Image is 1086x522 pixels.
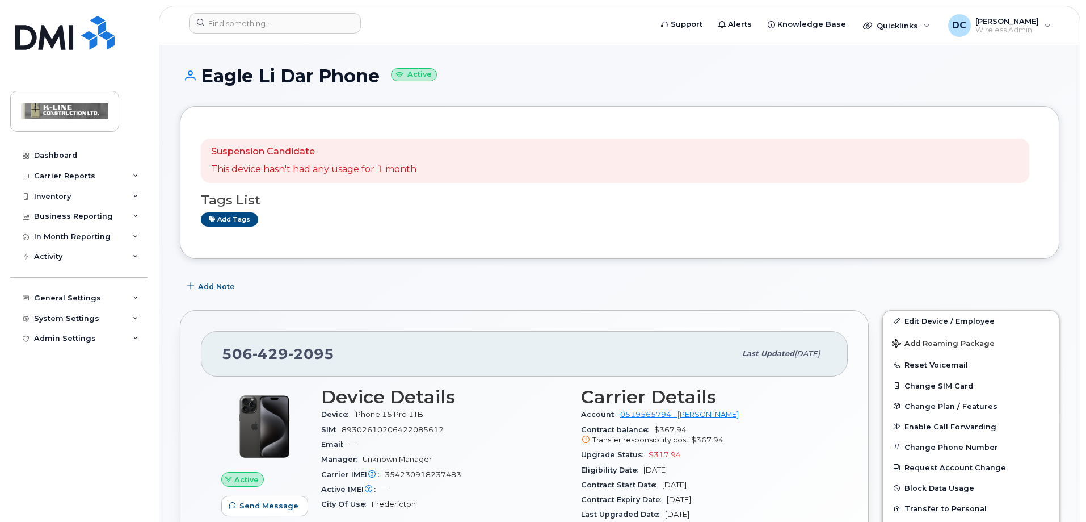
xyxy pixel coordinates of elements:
span: Change Plan / Features [904,402,997,410]
span: — [349,440,356,449]
button: Add Roaming Package [883,331,1059,354]
span: [DATE] [665,510,689,519]
button: Add Note [180,276,245,297]
span: Eligibility Date [581,466,643,474]
a: Add tags [201,212,258,227]
span: Upgrade Status [581,450,649,459]
span: Contract Expiry Date [581,495,667,504]
p: This device hasn't had any usage for 1 month [211,163,416,176]
span: 506 [222,345,334,362]
button: Send Message [221,496,308,516]
span: Email [321,440,349,449]
button: Block Data Usage [883,478,1059,498]
h3: Device Details [321,387,567,407]
span: SIM [321,425,342,434]
span: [DATE] [667,495,691,504]
span: Manager [321,455,363,463]
span: Unknown Manager [363,455,432,463]
span: Add Note [198,281,235,292]
h3: Carrier Details [581,387,827,407]
span: Enable Call Forwarding [904,422,996,431]
a: 0519565794 - [PERSON_NAME] [620,410,739,419]
button: Reset Voicemail [883,354,1059,375]
button: Transfer to Personal [883,498,1059,519]
small: Active [391,68,437,81]
span: Last updated [742,349,794,358]
a: Edit Device / Employee [883,311,1059,331]
button: Change Plan / Features [883,396,1059,416]
span: 354230918237483 [385,470,461,479]
span: Contract balance [581,425,654,434]
p: Suspension Candidate [211,145,416,158]
h3: Tags List [201,193,1038,207]
span: Fredericton [372,500,416,508]
button: Request Account Change [883,457,1059,478]
span: [DATE] [662,481,687,489]
span: Active [234,474,259,485]
span: — [381,485,389,494]
span: Contract Start Date [581,481,662,489]
span: Add Roaming Package [892,339,995,350]
span: Active IMEI [321,485,381,494]
span: Last Upgraded Date [581,510,665,519]
button: Change Phone Number [883,437,1059,457]
span: Device [321,410,354,419]
span: Account [581,410,620,419]
span: $367.94 [581,425,827,446]
span: Carrier IMEI [321,470,385,479]
span: 2095 [288,345,334,362]
span: City Of Use [321,500,372,508]
span: $367.94 [691,436,723,444]
span: 429 [252,345,288,362]
button: Enable Call Forwarding [883,416,1059,437]
span: [DATE] [643,466,668,474]
button: Change SIM Card [883,375,1059,396]
span: Transfer responsibility cost [592,436,689,444]
span: $317.94 [649,450,681,459]
span: [DATE] [794,349,820,358]
span: Send Message [239,500,298,511]
img: iPhone_15_Pro_Black.png [230,392,298,461]
h1: Eagle Li Dar Phone [180,66,1059,86]
span: 89302610206422085612 [342,425,444,434]
span: iPhone 15 Pro 1TB [354,410,423,419]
